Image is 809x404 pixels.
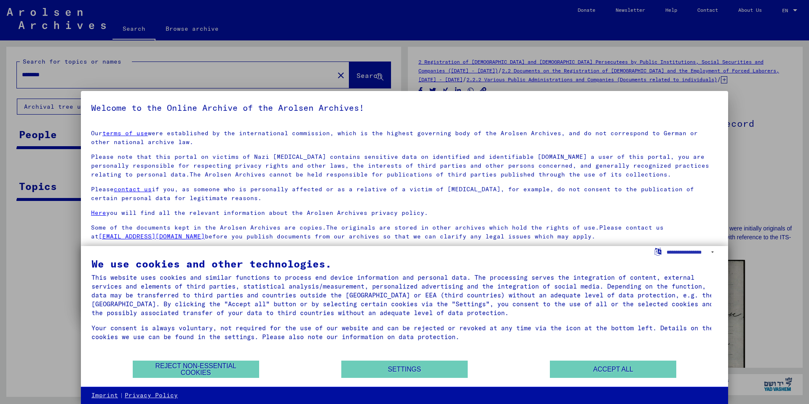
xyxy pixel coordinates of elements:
[91,185,718,203] p: Please if you, as someone who is personally affected or as a relative of a victim of [MEDICAL_DAT...
[114,185,152,193] a: contact us
[125,391,178,400] a: Privacy Policy
[102,129,148,137] a: terms of use
[341,361,468,378] button: Settings
[99,233,205,240] a: [EMAIL_ADDRESS][DOMAIN_NAME]
[91,391,118,400] a: Imprint
[91,273,718,317] div: This website uses cookies and similar functions to process end device information and personal da...
[133,361,259,378] button: Reject non-essential cookies
[91,209,106,217] a: Here
[91,101,718,115] h5: Welcome to the Online Archive of the Arolsen Archives!
[91,324,718,341] div: Your consent is always voluntary, not required for the use of our website and can be rejected or ...
[91,223,718,241] p: Some of the documents kept in the Arolsen Archives are copies.The originals are stored in other a...
[91,209,718,217] p: you will find all the relevant information about the Arolsen Archives privacy policy.
[91,129,718,147] p: Our were established by the international commission, which is the highest governing body of the ...
[550,361,676,378] button: Accept all
[91,259,718,269] div: We use cookies and other technologies.
[91,153,718,179] p: Please note that this portal on victims of Nazi [MEDICAL_DATA] contains sensitive data on identif...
